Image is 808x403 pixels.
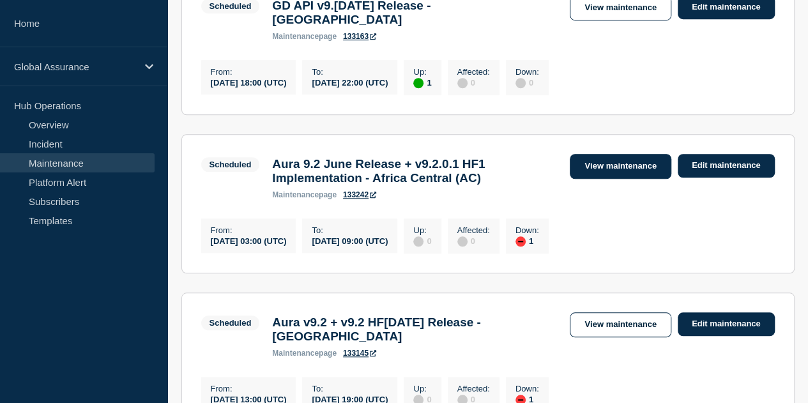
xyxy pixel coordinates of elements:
[457,225,490,235] p: Affected :
[14,61,137,72] p: Global Assurance
[272,190,319,199] span: maintenance
[457,235,490,247] div: 0
[312,67,388,77] p: To :
[515,225,539,235] p: Down :
[272,190,337,199] p: page
[515,77,539,88] div: 0
[413,235,431,247] div: 0
[312,77,388,87] div: [DATE] 22:00 (UTC)
[211,67,287,77] p: From :
[457,77,490,88] div: 0
[272,32,319,41] span: maintenance
[211,225,287,235] p: From :
[570,154,671,179] a: View maintenance
[210,160,252,169] div: Scheduled
[211,77,287,87] div: [DATE] 18:00 (UTC)
[211,384,287,393] p: From :
[515,235,539,247] div: 1
[312,225,388,235] p: To :
[515,67,539,77] p: Down :
[272,349,319,358] span: maintenance
[413,77,431,88] div: 1
[515,384,539,393] p: Down :
[272,32,337,41] p: page
[343,32,376,41] a: 133163
[678,154,775,178] a: Edit maintenance
[515,78,526,88] div: disabled
[312,384,388,393] p: To :
[413,67,431,77] p: Up :
[343,349,376,358] a: 133145
[678,312,775,336] a: Edit maintenance
[210,318,252,328] div: Scheduled
[312,235,388,246] div: [DATE] 09:00 (UTC)
[457,384,490,393] p: Affected :
[272,349,337,358] p: page
[413,225,431,235] p: Up :
[210,1,252,11] div: Scheduled
[211,235,287,246] div: [DATE] 03:00 (UTC)
[272,316,557,344] h3: Aura v9.2 + v9.2 HF[DATE] Release - [GEOGRAPHIC_DATA]
[413,384,431,393] p: Up :
[272,157,557,185] h3: Aura 9.2 June Release + v9.2.0.1 HF1 Implementation - Africa Central (AC)
[457,236,468,247] div: disabled
[413,236,423,247] div: disabled
[457,67,490,77] p: Affected :
[515,236,526,247] div: down
[413,78,423,88] div: up
[343,190,376,199] a: 133242
[570,312,671,337] a: View maintenance
[457,78,468,88] div: disabled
